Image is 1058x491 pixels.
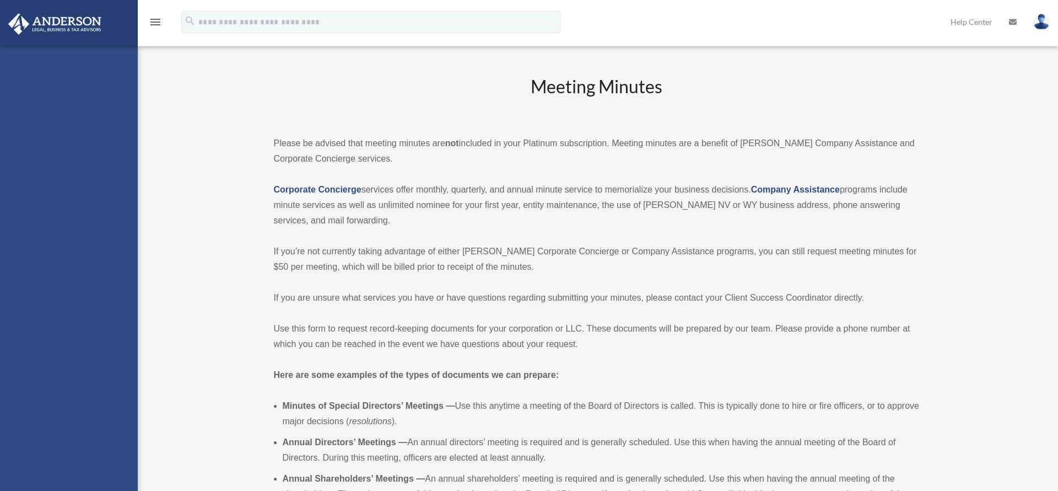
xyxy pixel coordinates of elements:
[751,185,840,194] a: Company Assistance
[283,474,425,483] b: Annual Shareholders’ Meetings —
[274,136,920,167] p: Please be advised that meeting minutes are included in your Platinum subscription. Meeting minute...
[274,185,361,194] a: Corporate Concierge
[274,244,920,275] p: If you’re not currently taking advantage of either [PERSON_NAME] Corporate Concierge or Company A...
[274,321,920,352] p: Use this form to request record-keeping documents for your corporation or LLC. These documents wi...
[283,401,455,410] b: Minutes of Special Directors’ Meetings —
[445,138,459,148] strong: not
[1033,14,1050,30] img: User Pic
[274,290,920,306] p: If you are unsure what services you have or have questions regarding submitting your minutes, ple...
[283,437,408,447] b: Annual Directors’ Meetings —
[149,15,162,29] i: menu
[283,398,920,429] li: Use this anytime a meeting of the Board of Directors is called. This is typically done to hire or...
[184,15,196,27] i: search
[283,435,920,466] li: An annual directors’ meeting is required and is generally scheduled. Use this when having the ann...
[5,13,105,35] img: Anderson Advisors Platinum Portal
[274,370,559,380] strong: Here are some examples of the types of documents we can prepare:
[149,19,162,29] a: menu
[274,74,920,120] h2: Meeting Minutes
[349,417,391,426] em: resolutions
[274,182,920,228] p: services offer monthly, quarterly, and annual minute service to memorialize your business decisio...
